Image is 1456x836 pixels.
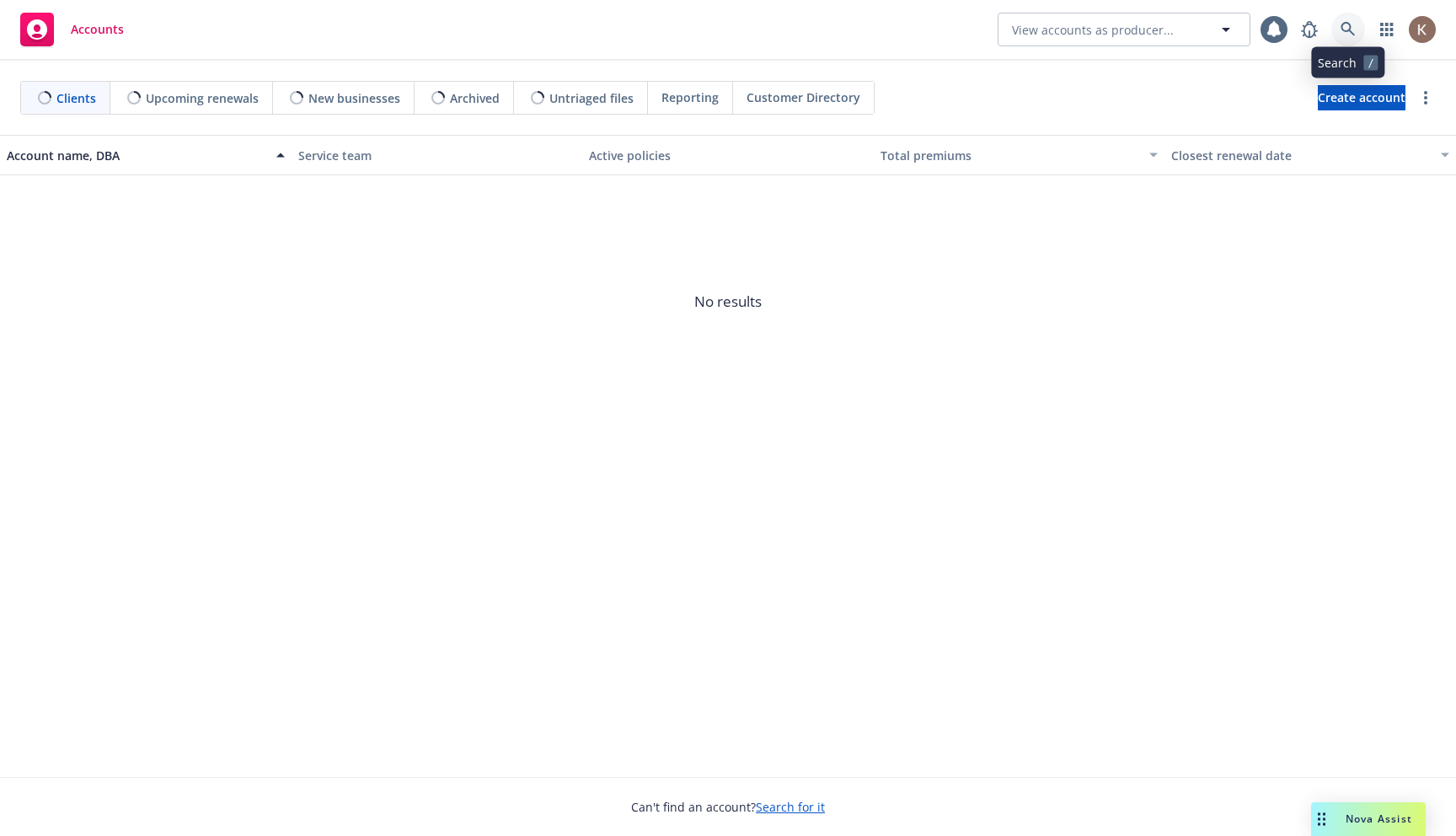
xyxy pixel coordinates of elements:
button: Nova Assist [1311,802,1426,836]
span: Untriaged files [549,89,634,107]
a: Search for it [756,799,825,815]
span: Customer Directory [747,88,860,106]
a: Create account [1318,85,1405,110]
a: more [1416,88,1436,108]
span: Upcoming renewals [146,89,259,107]
span: Archived [450,89,500,107]
button: Total premiums [874,135,1165,175]
span: Reporting [661,88,719,106]
button: View accounts as producer... [998,13,1250,46]
span: Accounts [71,23,124,36]
a: Search [1331,13,1365,46]
img: photo [1409,16,1436,43]
div: Closest renewal date [1171,147,1431,164]
button: Service team [292,135,583,175]
div: Active policies [589,147,867,164]
span: Clients [56,89,96,107]
span: Create account [1318,82,1405,114]
span: Nova Assist [1346,812,1412,826]
div: Account name, DBA [7,147,266,164]
span: View accounts as producer... [1012,21,1174,39]
div: Drag to move [1311,802,1332,836]
a: Switch app [1370,13,1404,46]
button: Closest renewal date [1164,135,1456,175]
a: Report a Bug [1293,13,1326,46]
span: Can't find an account? [631,798,825,816]
a: Accounts [13,6,131,53]
div: Total premiums [881,147,1140,164]
span: New businesses [308,89,400,107]
div: Service team [298,147,576,164]
button: Active policies [582,135,874,175]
